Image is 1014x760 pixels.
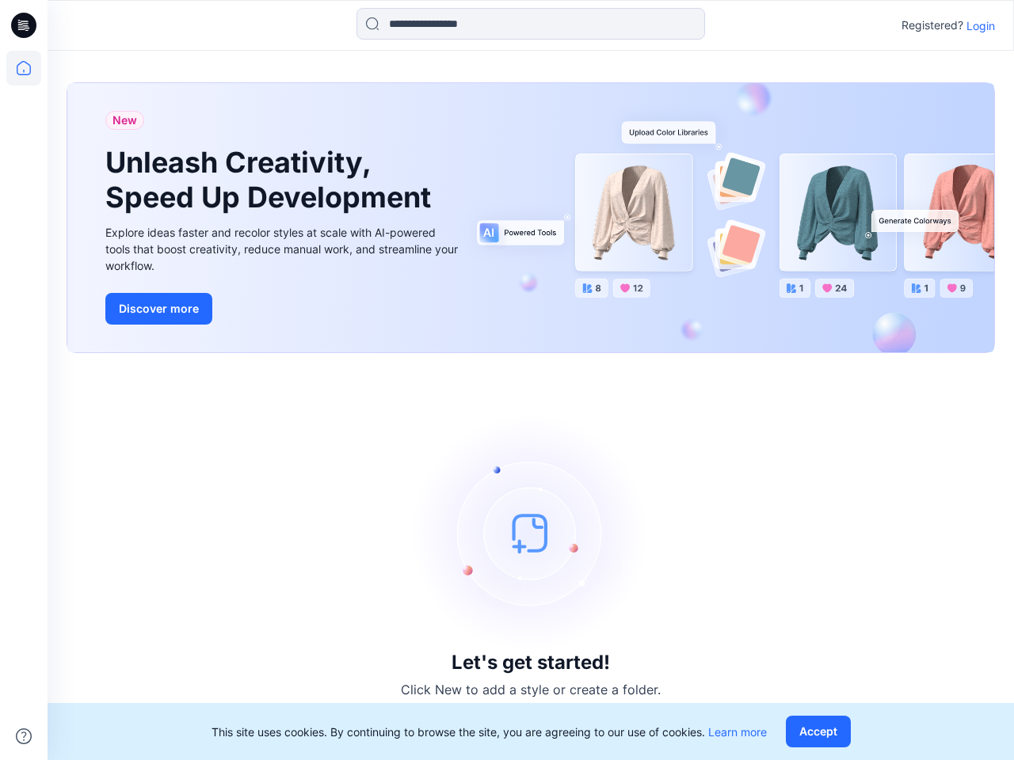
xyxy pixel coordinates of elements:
[412,414,650,652] img: empty-state-image.svg
[105,293,212,325] button: Discover more
[212,724,767,740] p: This site uses cookies. By continuing to browse the site, you are agreeing to our use of cookies.
[401,680,661,699] p: Click New to add a style or create a folder.
[112,111,137,130] span: New
[105,224,462,274] div: Explore ideas faster and recolor styles at scale with AI-powered tools that boost creativity, red...
[966,17,995,34] p: Login
[902,16,963,35] p: Registered?
[105,146,438,214] h1: Unleash Creativity, Speed Up Development
[786,716,851,747] button: Accept
[708,725,767,739] a: Learn more
[105,293,462,325] a: Discover more
[452,652,610,674] h3: Let's get started!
